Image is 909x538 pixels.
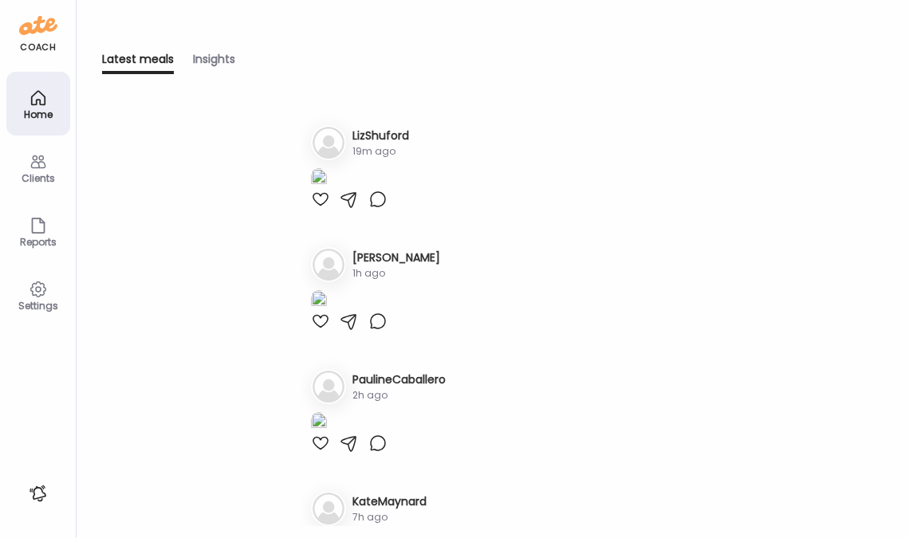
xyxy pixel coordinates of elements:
h3: KateMaynard [352,493,427,510]
img: ate [19,13,57,38]
img: bg-avatar-default.svg [313,371,344,403]
div: Insights [193,51,235,74]
div: Settings [10,300,67,311]
div: Home [10,109,67,120]
h3: PaulineCaballero [352,371,446,388]
div: 7h ago [352,510,427,524]
img: bg-avatar-default.svg [313,493,344,524]
img: images%2FDGpq8l2iuXRenSUKsMPQKMUHmN23%2FUahCqDfp0N2RISLk6itK%2FqDjRjD1uK7ZNSjoQrplT_1080 [311,412,327,434]
img: bg-avatar-default.svg [313,127,344,159]
img: images%2FvESdxLSPwXakoR7xgC1jSWLXQdF2%2F2rs0e2ackNSQukspqyua%2FOgBhxQskj0fZ3U7AEh6i_1080 [311,290,327,312]
div: Clients [10,173,67,183]
div: coach [20,41,56,54]
div: Reports [10,237,67,247]
div: Latest meals [102,51,174,74]
div: 19m ago [352,144,409,159]
h3: [PERSON_NAME] [352,249,440,266]
h3: LizShuford [352,128,409,144]
div: 1h ago [352,266,440,281]
img: bg-avatar-default.svg [313,249,344,281]
div: 2h ago [352,388,446,403]
img: images%2Fb4ckvHTGZGXnYlnA4XB42lPq5xF2%2Fhc5MP1PehIGaWP2hSyqB%2Fz9GXasrTTeoF9iKR3cJm_1080 [311,168,327,190]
